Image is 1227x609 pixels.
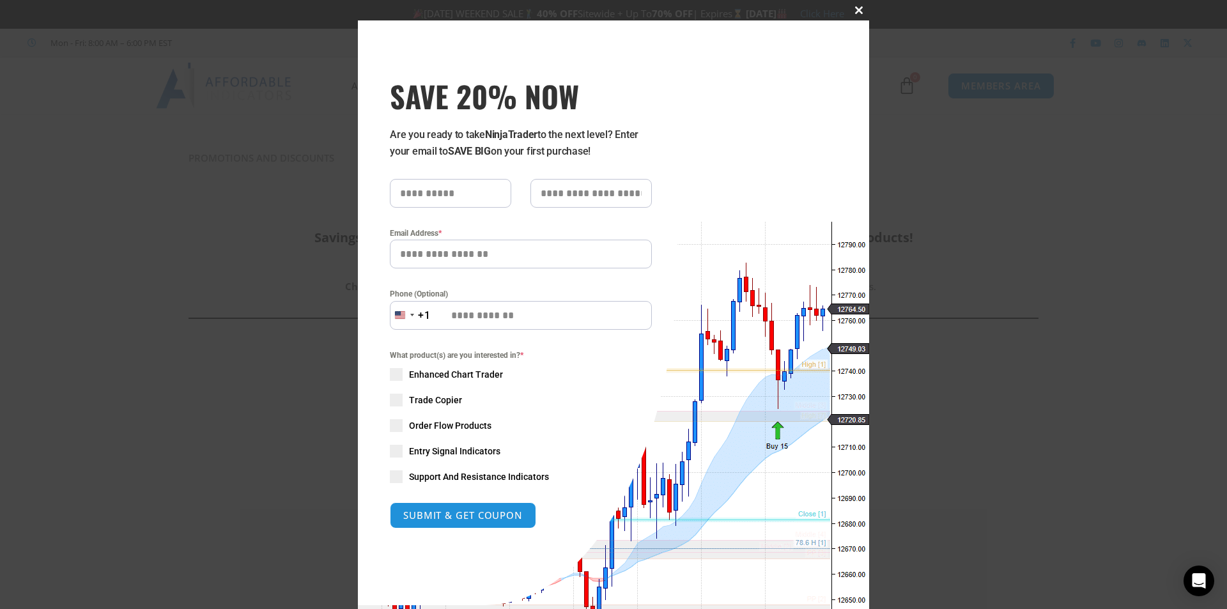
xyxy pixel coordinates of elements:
[390,445,652,458] label: Entry Signal Indicators
[390,470,652,483] label: Support And Resistance Indicators
[390,394,652,406] label: Trade Copier
[390,502,536,528] button: SUBMIT & GET COUPON
[390,419,652,432] label: Order Flow Products
[390,78,652,114] span: SAVE 20% NOW
[390,301,431,330] button: Selected country
[409,394,462,406] span: Trade Copier
[409,445,500,458] span: Entry Signal Indicators
[409,470,549,483] span: Support And Resistance Indicators
[390,368,652,381] label: Enhanced Chart Trader
[390,127,652,160] p: Are you ready to take to the next level? Enter your email to on your first purchase!
[409,419,491,432] span: Order Flow Products
[485,128,537,141] strong: NinjaTrader
[1184,566,1214,596] div: Open Intercom Messenger
[390,349,652,362] span: What product(s) are you interested in?
[448,145,491,157] strong: SAVE BIG
[418,307,431,324] div: +1
[390,227,652,240] label: Email Address
[390,288,652,300] label: Phone (Optional)
[409,368,503,381] span: Enhanced Chart Trader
